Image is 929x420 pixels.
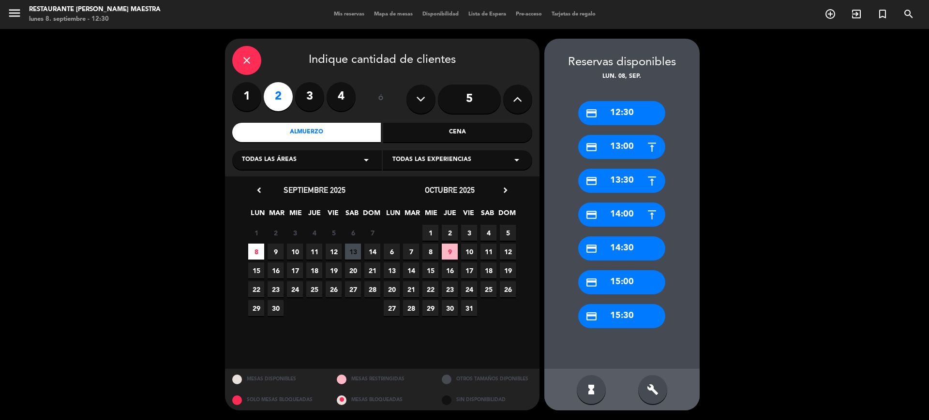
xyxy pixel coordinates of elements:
span: 3 [461,225,477,241]
span: 3 [287,225,303,241]
span: 11 [306,244,322,260]
span: 2 [442,225,458,241]
span: 15 [248,262,264,278]
label: 3 [295,82,324,111]
span: 29 [248,300,264,316]
span: MIE [423,207,439,223]
span: 26 [326,281,342,297]
span: JUE [306,207,322,223]
span: 1 [422,225,438,241]
div: lunes 8. septiembre - 12:30 [29,14,161,24]
span: 14 [403,262,419,278]
span: 21 [403,281,419,297]
span: Todas las experiencias [392,155,471,165]
span: 27 [384,300,400,316]
span: 25 [306,281,322,297]
div: Restaurante [PERSON_NAME] Maestra [29,5,161,14]
span: Tarjetas de regalo [547,12,600,17]
div: 14:00 [578,203,665,227]
span: 8 [248,244,264,260]
span: 6 [384,244,400,260]
div: 13:00 [578,135,665,159]
div: MESAS BLOQUEADAS [330,390,435,410]
span: 7 [364,225,380,241]
span: 28 [403,300,419,316]
i: credit_card [585,310,598,322]
span: 13 [384,262,400,278]
span: Pre-acceso [511,12,547,17]
span: 31 [461,300,477,316]
span: 18 [480,262,496,278]
label: 2 [264,82,293,111]
div: Indique cantidad de clientes [232,46,532,75]
div: 13:30 [578,169,665,193]
span: octubre 2025 [425,185,475,195]
span: septiembre 2025 [284,185,345,195]
span: LUN [250,207,266,223]
span: 12 [326,244,342,260]
span: 10 [287,244,303,260]
span: 1 [248,225,264,241]
i: exit_to_app [851,8,862,20]
button: menu [7,6,22,24]
span: 30 [442,300,458,316]
div: Cena [383,123,532,142]
span: 17 [461,262,477,278]
span: 21 [364,262,380,278]
i: search [903,8,914,20]
span: 16 [442,262,458,278]
i: turned_in_not [877,8,888,20]
span: MAR [404,207,420,223]
span: 30 [268,300,284,316]
i: add_circle_outline [824,8,836,20]
i: hourglass_full [585,384,597,395]
label: 4 [327,82,356,111]
span: Mapa de mesas [369,12,418,17]
span: 29 [422,300,438,316]
span: 4 [306,225,322,241]
span: VIE [325,207,341,223]
span: 7 [403,244,419,260]
span: Lista de Espera [464,12,511,17]
span: Mis reservas [329,12,369,17]
div: ó [365,82,397,116]
span: 28 [364,281,380,297]
span: 18 [306,262,322,278]
div: MESAS DISPONIBLES [225,369,330,390]
span: 20 [384,281,400,297]
span: 17 [287,262,303,278]
span: 14 [364,244,380,260]
span: 8 [422,244,438,260]
span: 15 [422,262,438,278]
span: 24 [461,281,477,297]
span: 19 [500,262,516,278]
span: 16 [268,262,284,278]
span: 5 [326,225,342,241]
span: 9 [268,244,284,260]
span: 26 [500,281,516,297]
i: menu [7,6,22,20]
span: SAB [344,207,360,223]
i: credit_card [585,243,598,255]
span: 12 [500,244,516,260]
span: 25 [480,281,496,297]
i: credit_card [585,175,598,187]
span: LUN [385,207,401,223]
span: MAR [269,207,285,223]
i: credit_card [585,276,598,289]
i: arrow_drop_down [360,154,372,166]
span: 19 [326,262,342,278]
span: 27 [345,281,361,297]
span: 4 [480,225,496,241]
div: Reservas disponibles [544,53,700,72]
span: 10 [461,244,477,260]
span: Todas las áreas [242,155,297,165]
label: 1 [232,82,261,111]
i: credit_card [585,209,598,221]
span: 24 [287,281,303,297]
i: arrow_drop_down [511,154,523,166]
span: 20 [345,262,361,278]
div: Almuerzo [232,123,381,142]
span: SAB [479,207,495,223]
span: 13 [345,244,361,260]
